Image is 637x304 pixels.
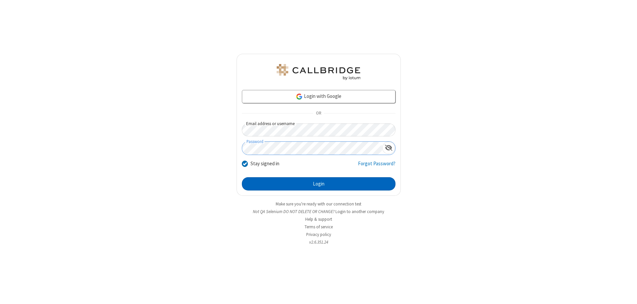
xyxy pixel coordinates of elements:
button: Login to another company [335,208,384,215]
button: Login [242,177,395,190]
a: Privacy policy [306,232,331,237]
a: Terms of service [305,224,333,230]
img: google-icon.png [296,93,303,100]
a: Forgot Password? [358,160,395,173]
div: Show password [382,142,395,154]
a: Make sure you're ready with our connection test [276,201,361,207]
input: Password [242,142,382,155]
li: v2.6.351.24 [237,239,401,245]
a: Help & support [305,216,332,222]
li: Not QA Selenium DO NOT DELETE OR CHANGE? [237,208,401,215]
span: OR [313,109,324,118]
a: Login with Google [242,90,395,103]
label: Stay signed in [250,160,279,168]
input: Email address or username [242,123,395,136]
img: QA Selenium DO NOT DELETE OR CHANGE [275,64,362,80]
